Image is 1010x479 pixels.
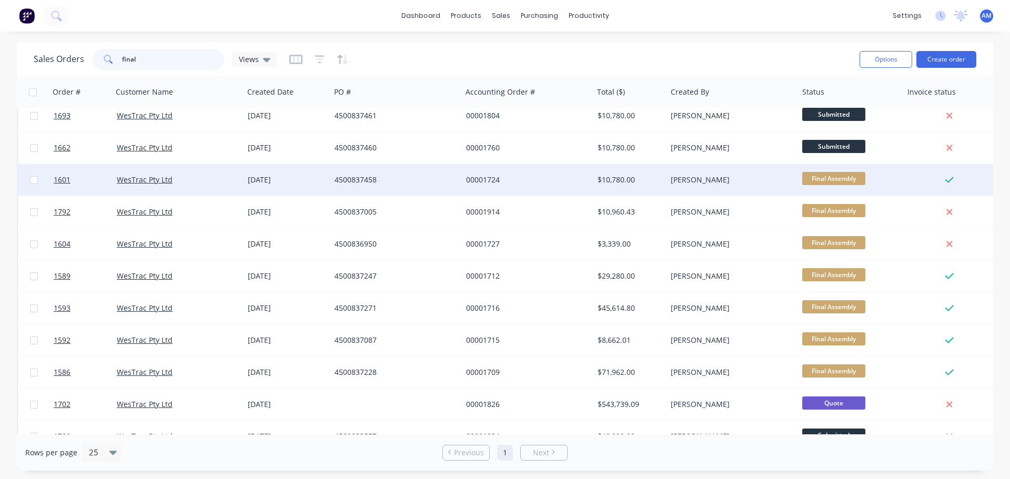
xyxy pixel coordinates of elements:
div: 00001826 [466,399,583,410]
div: $45,614.80 [598,303,660,313]
div: 00001804 [466,110,583,121]
div: [DATE] [248,110,326,121]
img: Factory [19,8,35,24]
div: settings [887,8,927,24]
div: [PERSON_NAME] [671,175,787,185]
span: 1589 [54,271,70,281]
div: [DATE] [248,175,326,185]
span: Final Assembly [802,332,865,345]
div: $10,960.43 [598,207,660,217]
div: [PERSON_NAME] [671,367,787,378]
a: WesTrac Pty Ltd [117,207,173,217]
div: 00001834 [466,431,583,442]
span: 1604 [54,239,70,249]
ul: Pagination [438,445,572,461]
div: 4500837460 [335,142,451,153]
div: 4500837005 [335,207,451,217]
div: $29,280.00 [598,271,660,281]
div: [PERSON_NAME] [671,399,787,410]
div: [PERSON_NAME] [671,142,787,153]
div: 4500837271 [335,303,451,313]
span: Final Assembly [802,268,865,281]
a: WesTrac Pty Ltd [117,271,173,281]
div: [PERSON_NAME] [671,207,787,217]
div: $8,662.01 [598,335,660,345]
div: [DATE] [248,207,326,217]
a: WesTrac Pty Ltd [117,175,173,185]
a: WesTrac Pty Ltd [117,335,173,345]
div: $71,962.00 [598,367,660,378]
span: 1601 [54,175,70,185]
span: Rows per page [25,447,77,458]
div: [DATE] [248,303,326,313]
div: [PERSON_NAME] [671,303,787,313]
div: productivity [563,8,614,24]
div: Created By [671,87,709,97]
a: dashboard [396,8,446,24]
div: Order # [53,87,80,97]
span: Final Assembly [802,364,865,378]
div: Invoice status [907,87,956,97]
a: Next page [521,447,567,458]
span: Final Assembly [802,236,865,249]
a: 1601 [54,164,117,196]
a: 1693 [54,100,117,131]
a: 1709 [54,421,117,452]
input: Search... [122,49,225,70]
span: Next [533,447,549,458]
div: [PERSON_NAME] [671,335,787,345]
span: Final Assembly [802,172,865,185]
span: 1662 [54,142,70,153]
div: 00001709 [466,367,583,378]
div: [PERSON_NAME] [671,239,787,249]
div: 4500833557 [335,431,451,442]
div: 4500837461 [335,110,451,121]
span: 1792 [54,207,70,217]
a: WesTrac Pty Ltd [117,239,173,249]
a: WesTrac Pty Ltd [117,303,173,313]
span: Previous [454,447,484,458]
div: 4500837458 [335,175,451,185]
div: 00001727 [466,239,583,249]
div: Accounting Order # [466,87,535,97]
div: 4500836950 [335,239,451,249]
a: 1662 [54,132,117,164]
div: 4500837247 [335,271,451,281]
div: [DATE] [248,399,326,410]
div: $3,339.00 [598,239,660,249]
span: 1586 [54,367,70,378]
a: WesTrac Pty Ltd [117,367,173,377]
a: 1702 [54,389,117,420]
div: purchasing [516,8,563,24]
div: 00001914 [466,207,583,217]
a: 1604 [54,228,117,260]
div: products [446,8,487,24]
div: 00001716 [466,303,583,313]
span: 1709 [54,431,70,442]
div: [DATE] [248,335,326,345]
span: Submitted [802,140,865,153]
a: 1592 [54,324,117,356]
a: 1589 [54,260,117,292]
a: 1593 [54,292,117,324]
div: 00001715 [466,335,583,345]
div: 4500837228 [335,367,451,378]
div: PO # [334,87,351,97]
div: [DATE] [248,142,326,153]
div: [DATE] [248,239,326,249]
span: 1693 [54,110,70,121]
a: WesTrac Pty Ltd [117,142,173,152]
div: [DATE] [248,271,326,281]
span: Submitted [802,108,865,121]
a: WesTrac Pty Ltd [117,431,173,441]
div: $49,999.99 [598,431,660,442]
span: 1592 [54,335,70,345]
h1: Sales Orders [34,54,84,64]
a: 1792 [54,196,117,228]
span: AM [982,11,992,21]
div: [PERSON_NAME] [671,271,787,281]
a: WesTrac Pty Ltd [117,110,173,120]
button: Create order [916,51,976,68]
div: [DATE] [248,367,326,378]
div: Status [802,87,824,97]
